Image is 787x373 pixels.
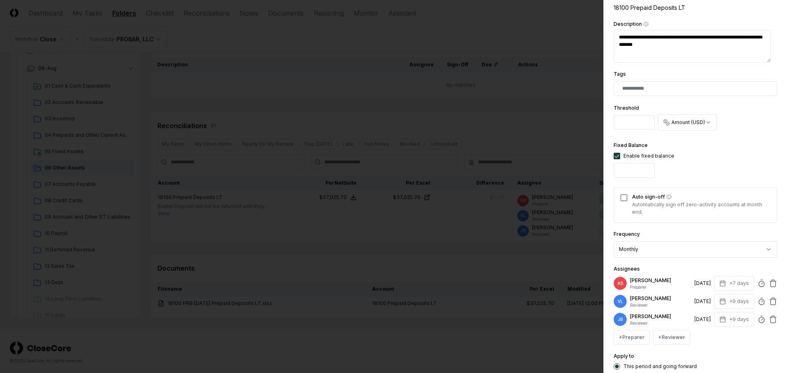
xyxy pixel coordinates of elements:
label: This period and going forward [623,364,697,369]
label: Fixed Balance [614,142,648,148]
button: +7 days [714,276,754,291]
p: Automatically sign off zero-activity accounts at month end. [632,201,770,216]
label: Assignees [614,266,640,272]
label: Auto sign-off [632,194,770,199]
div: Enable fixed balance [623,152,674,160]
label: Threshold [614,105,639,111]
label: Tags [614,71,626,77]
p: [PERSON_NAME] [630,277,691,284]
p: Reviewer [630,320,691,326]
button: Description [644,22,648,27]
p: Preparer [630,284,691,290]
p: [PERSON_NAME] [630,313,691,320]
span: VL [618,298,623,305]
div: 18100 Prepaid Deposits LT [614,3,777,12]
label: Description [614,22,777,27]
p: Reviewer [630,302,691,308]
span: KB [618,280,623,287]
label: Apply to [614,353,634,359]
p: [PERSON_NAME] [630,295,691,302]
span: JB [618,316,623,323]
button: +9 days [714,294,754,309]
div: [DATE] [694,280,711,287]
div: [DATE] [694,298,711,305]
label: Frequency [614,231,640,237]
button: +Reviewer [653,330,690,345]
button: Auto sign-off [666,194,671,199]
div: [DATE] [694,316,711,323]
button: +Preparer [614,330,650,345]
button: +9 days [714,312,754,327]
